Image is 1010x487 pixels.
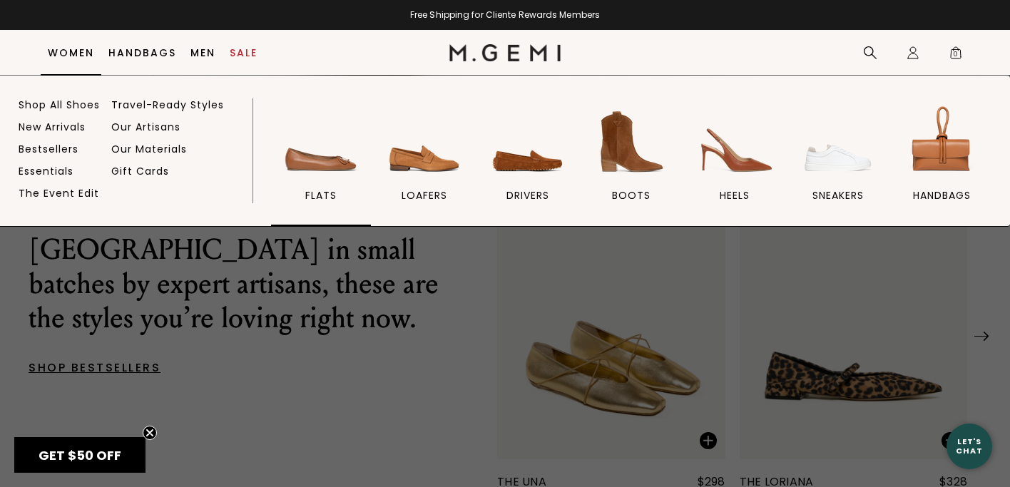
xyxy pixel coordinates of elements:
[19,121,86,133] a: New Arrivals
[19,98,100,111] a: Shop All Shoes
[720,189,750,202] span: heels
[788,102,888,226] a: sneakers
[14,437,146,473] div: GET $50 OFFClose teaser
[449,44,561,61] img: M.Gemi
[685,102,785,226] a: heels
[402,189,447,202] span: loafers
[305,189,337,202] span: flats
[478,102,578,226] a: drivers
[48,47,94,58] a: Women
[913,189,971,202] span: handbags
[19,165,73,178] a: Essentials
[506,189,549,202] span: drivers
[143,426,157,440] button: Close teaser
[39,446,121,464] span: GET $50 OFF
[111,121,180,133] a: Our Artisans
[19,143,78,155] a: Bestsellers
[111,143,187,155] a: Our Materials
[374,102,474,226] a: loafers
[271,102,371,226] a: flats
[591,102,671,182] img: BOOTS
[281,102,361,182] img: flats
[947,437,992,455] div: Let's Chat
[798,102,878,182] img: sneakers
[612,189,651,202] span: BOOTS
[949,48,963,63] span: 0
[111,165,169,178] a: Gift Cards
[892,102,991,226] a: handbags
[902,102,981,182] img: handbags
[190,47,215,58] a: Men
[108,47,176,58] a: Handbags
[488,102,568,182] img: drivers
[230,47,257,58] a: Sale
[812,189,864,202] span: sneakers
[384,102,464,182] img: loafers
[111,98,224,111] a: Travel-Ready Styles
[695,102,775,182] img: heels
[19,187,99,200] a: The Event Edit
[581,102,681,226] a: BOOTS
